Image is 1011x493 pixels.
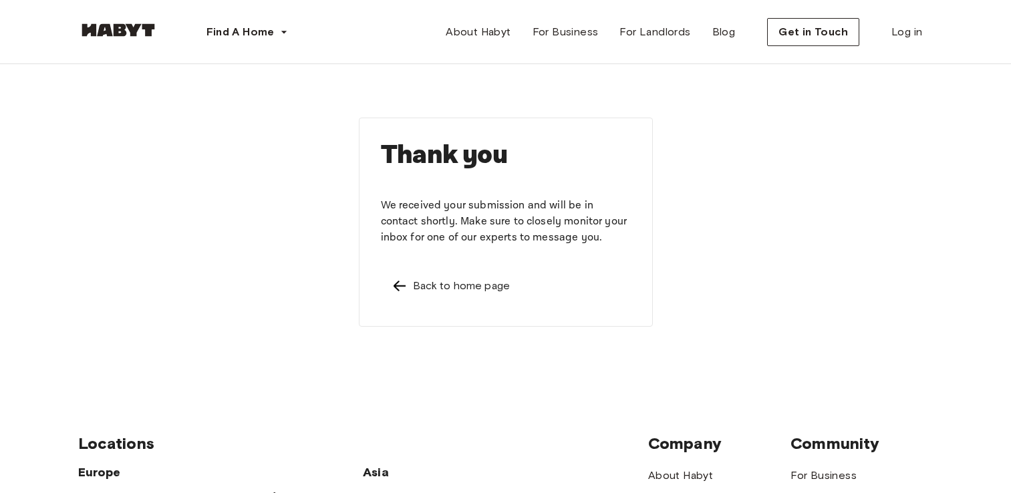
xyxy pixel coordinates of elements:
[790,468,857,484] a: For Business
[78,23,158,37] img: Habyt
[648,468,713,484] a: About Habyt
[778,24,848,40] span: Get in Touch
[363,464,505,480] span: Asia
[78,464,364,480] span: Europe
[533,24,599,40] span: For Business
[446,24,511,40] span: About Habyt
[648,434,790,454] span: Company
[196,19,299,45] button: Find A Home
[767,18,859,46] button: Get in Touch
[381,198,631,246] p: We received your submission and will be in contact shortly. Make sure to closely monitor your inb...
[381,140,631,171] h1: Thank you
[881,19,933,45] a: Log in
[522,19,609,45] a: For Business
[609,19,701,45] a: For Landlords
[392,278,408,294] img: Left pointing arrow
[413,278,511,294] div: Back to home page
[435,19,521,45] a: About Habyt
[381,267,631,305] a: Left pointing arrowBack to home page
[790,434,933,454] span: Community
[206,24,275,40] span: Find A Home
[78,434,648,454] span: Locations
[891,24,922,40] span: Log in
[702,19,746,45] a: Blog
[619,24,690,40] span: For Landlords
[712,24,736,40] span: Blog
